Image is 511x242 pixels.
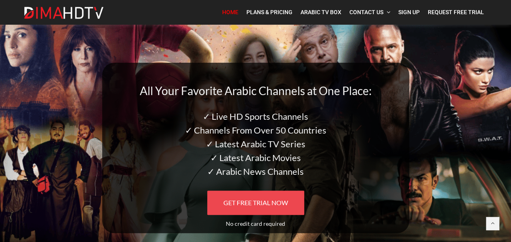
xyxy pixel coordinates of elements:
a: Arabic TV Box [297,4,345,21]
a: Request Free Trial [424,4,488,21]
span: Home [222,9,238,15]
span: ✓ Arabic News Channels [207,166,304,177]
a: Home [218,4,242,21]
span: ✓ Channels From Over 50 Countries [185,125,326,136]
a: Contact Us [345,4,394,21]
a: GET FREE TRIAL NOW [207,191,304,215]
span: Arabic TV Box [301,9,341,15]
a: Sign Up [394,4,424,21]
span: ✓ Latest Arabic Movies [210,152,301,163]
a: Plans & Pricing [242,4,297,21]
span: GET FREE TRIAL NOW [223,199,288,206]
img: Dima HDTV [23,6,104,19]
span: No credit card required [226,220,285,227]
a: Back to top [486,217,499,230]
span: Contact Us [349,9,383,15]
span: Request Free Trial [428,9,484,15]
span: All Your Favorite Arabic Channels at One Place: [140,84,372,98]
span: ✓ Live HD Sports Channels [203,111,308,122]
span: ✓ Latest Arabic TV Series [206,138,305,149]
span: Sign Up [398,9,420,15]
span: Plans & Pricing [246,9,292,15]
